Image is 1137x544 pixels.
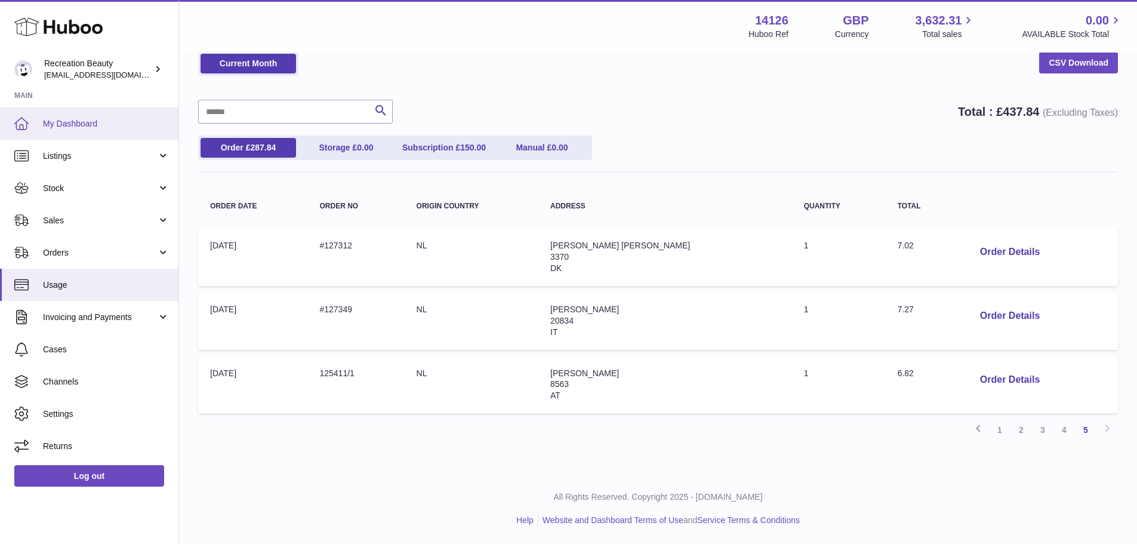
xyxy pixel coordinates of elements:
span: Cases [43,344,170,355]
span: Orders [43,247,157,259]
strong: GBP [843,13,868,29]
span: 0.00 [357,143,373,152]
span: 0.00 [1086,13,1109,29]
p: All Rights Reserved. Copyright 2025 - [DOMAIN_NAME] [189,491,1127,503]
a: Help [516,515,534,525]
th: Total [886,190,959,222]
span: AT [550,391,560,400]
span: Listings [43,150,157,162]
a: Manual £0.00 [494,138,590,158]
a: 4 [1053,419,1075,441]
th: Quantity [792,190,886,222]
th: Origin Country [405,190,538,222]
span: 287.84 [250,143,276,152]
a: Order £287.84 [201,138,296,158]
a: 3,632.31 Total sales [916,13,976,40]
span: Total sales [922,29,975,40]
a: Storage £0.00 [298,138,394,158]
li: and [538,515,800,526]
td: #127312 [307,228,404,286]
span: Usage [43,279,170,291]
th: Order no [307,190,404,222]
th: Order Date [198,190,307,222]
span: 7.02 [898,241,914,250]
span: [EMAIL_ADDRESS][DOMAIN_NAME] [44,70,175,79]
button: Order Details [970,240,1049,265]
span: Channels [43,376,170,388]
span: (Excluding Taxes) [1043,107,1118,118]
span: [PERSON_NAME] [550,368,619,378]
td: NL [405,228,538,286]
td: 1 [792,292,886,350]
a: CSV Download [1039,52,1118,73]
img: internalAdmin-14126@internal.huboo.com [14,60,32,78]
td: NL [405,356,538,414]
a: 3 [1032,419,1053,441]
span: 3,632.31 [916,13,962,29]
span: [PERSON_NAME] [550,305,619,314]
span: 3370 [550,252,569,262]
a: 2 [1010,419,1032,441]
span: Returns [43,441,170,452]
span: 6.82 [898,368,914,378]
button: Order Details [970,368,1049,392]
span: Settings [43,408,170,420]
span: AVAILABLE Stock Total [1022,29,1123,40]
td: 1 [792,356,886,414]
button: Order Details [970,304,1049,328]
span: Stock [43,183,157,194]
span: DK [550,263,562,273]
span: 150.00 [460,143,486,152]
a: Subscription £150.00 [396,138,492,158]
a: Service Terms & Conditions [697,515,800,525]
td: 125411/1 [307,356,404,414]
span: My Dashboard [43,118,170,130]
span: 0.00 [551,143,568,152]
span: IT [550,327,557,337]
td: [DATE] [198,356,307,414]
td: [DATE] [198,228,307,286]
td: [DATE] [198,292,307,350]
th: Address [538,190,792,222]
span: 20834 [550,316,574,325]
td: #127349 [307,292,404,350]
td: 1 [792,228,886,286]
span: 437.84 [1003,105,1039,118]
a: 1 [989,419,1010,441]
div: Huboo Ref [748,29,788,40]
span: 8563 [550,379,569,389]
span: 7.27 [898,305,914,314]
a: 0.00 AVAILABLE Stock Total [1022,13,1123,40]
div: Currency [835,29,869,40]
td: NL [405,292,538,350]
a: 5 [1075,419,1096,441]
strong: Total : £ [958,105,1118,118]
a: Log out [14,465,164,487]
span: [PERSON_NAME] [PERSON_NAME] [550,241,690,250]
span: Invoicing and Payments [43,312,157,323]
span: Sales [43,215,157,226]
strong: 14126 [755,13,788,29]
a: Current Month [201,54,296,73]
div: Recreation Beauty [44,58,152,81]
a: Website and Dashboard Terms of Use [543,515,683,525]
